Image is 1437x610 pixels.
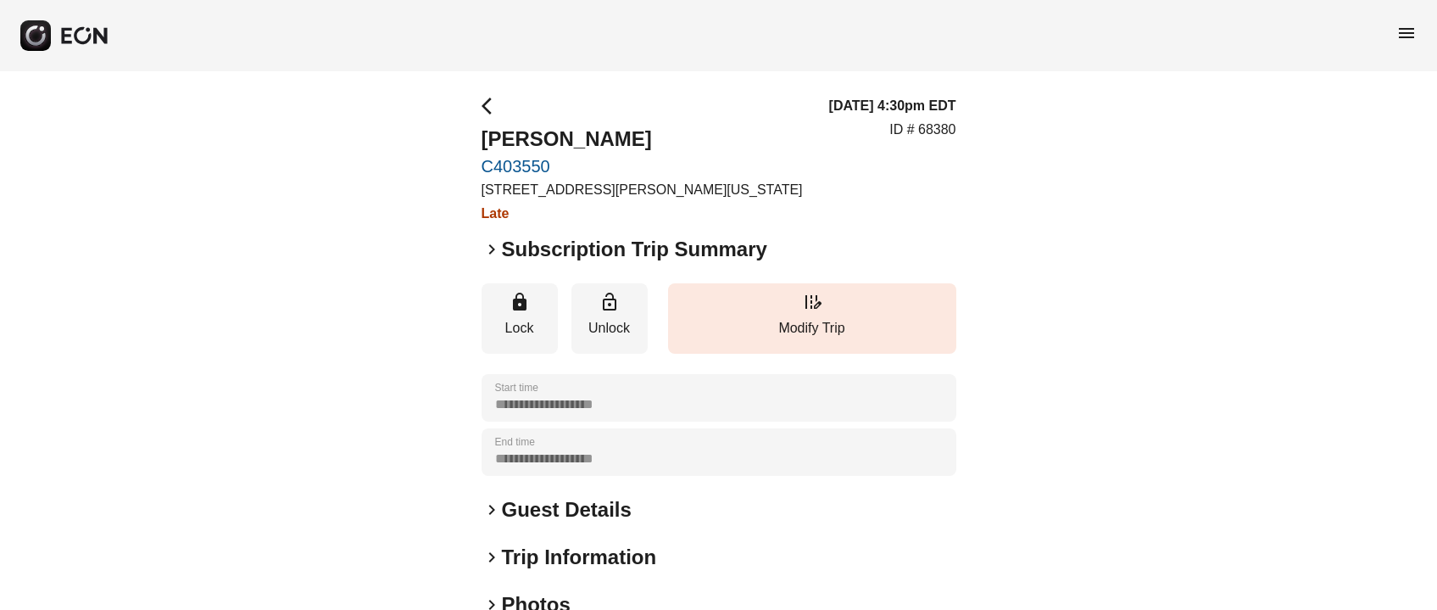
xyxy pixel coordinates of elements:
[482,204,803,224] h3: Late
[482,156,803,176] a: C403550
[571,283,648,354] button: Unlock
[482,283,558,354] button: Lock
[490,318,549,339] p: Lock
[482,500,502,520] span: keyboard_arrow_right
[502,236,767,263] h2: Subscription Trip Summary
[668,283,956,354] button: Modify Trip
[482,96,502,116] span: arrow_back_ios
[502,544,657,571] h2: Trip Information
[482,126,803,153] h2: [PERSON_NAME]
[510,292,530,312] span: lock
[502,496,632,523] h2: Guest Details
[580,318,639,339] p: Unlock
[1396,23,1417,43] span: menu
[677,318,948,339] p: Modify Trip
[829,96,956,116] h3: [DATE] 4:30pm EDT
[802,292,822,312] span: edit_road
[482,239,502,260] span: keyboard_arrow_right
[482,180,803,200] p: [STREET_ADDRESS][PERSON_NAME][US_STATE]
[482,547,502,568] span: keyboard_arrow_right
[599,292,620,312] span: lock_open
[889,120,955,140] p: ID # 68380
